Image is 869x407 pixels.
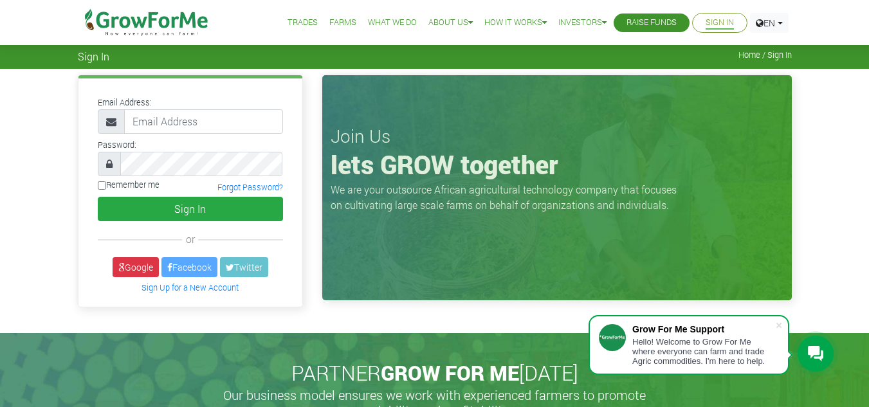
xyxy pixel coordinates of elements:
[558,16,607,30] a: Investors
[331,182,684,213] p: We are your outsource African agricultural technology company that focuses on cultivating large s...
[98,181,106,190] input: Remember me
[750,13,789,33] a: EN
[83,361,787,385] h2: PARTNER [DATE]
[627,16,677,30] a: Raise Funds
[381,359,519,386] span: GROW FOR ME
[98,96,152,109] label: Email Address:
[428,16,473,30] a: About Us
[706,16,734,30] a: Sign In
[331,149,783,180] h1: lets GROW together
[368,16,417,30] a: What We Do
[98,231,283,247] div: or
[329,16,356,30] a: Farms
[632,337,775,366] div: Hello! Welcome to Grow For Me where everyone can farm and trade Agric commodities. I'm here to help.
[738,50,792,60] span: Home / Sign In
[98,197,283,221] button: Sign In
[217,182,283,192] a: Forgot Password?
[98,139,136,151] label: Password:
[484,16,547,30] a: How it Works
[632,324,775,334] div: Grow For Me Support
[142,282,239,293] a: Sign Up for a New Account
[288,16,318,30] a: Trades
[113,257,159,277] a: Google
[331,125,783,147] h3: Join Us
[98,179,160,191] label: Remember me
[78,50,109,62] span: Sign In
[124,109,283,134] input: Email Address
